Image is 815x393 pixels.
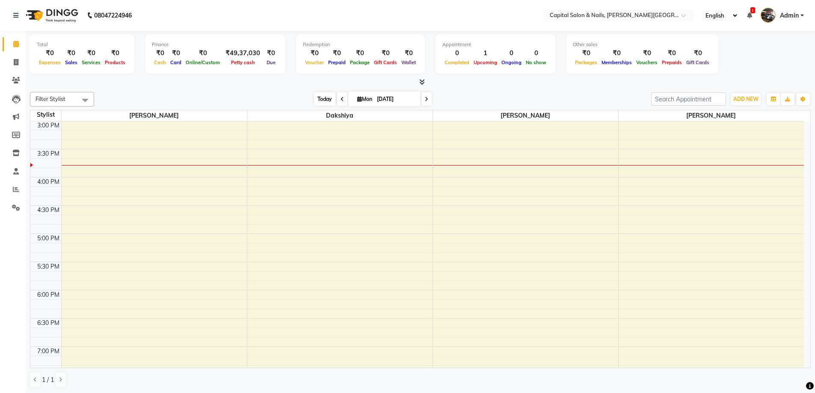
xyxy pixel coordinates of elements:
[761,8,776,23] img: Admin
[433,110,618,121] span: [PERSON_NAME]
[36,206,61,215] div: 4:30 PM
[37,59,63,65] span: Expenses
[36,262,61,271] div: 5:30 PM
[314,92,335,106] span: Today
[103,48,127,58] div: ₹0
[326,48,348,58] div: ₹0
[372,48,399,58] div: ₹0
[599,59,634,65] span: Memberships
[750,7,755,13] span: 1
[471,48,499,58] div: 1
[684,59,711,65] span: Gift Cards
[660,48,684,58] div: ₹0
[222,48,264,58] div: ₹49,37,030
[573,59,599,65] span: Packages
[733,96,759,102] span: ADD NEW
[168,48,184,58] div: ₹0
[80,48,103,58] div: ₹0
[168,59,184,65] span: Card
[42,375,54,384] span: 1 / 1
[372,59,399,65] span: Gift Cards
[36,319,61,328] div: 6:30 PM
[399,59,418,65] span: Wallet
[36,234,61,243] div: 5:00 PM
[37,41,127,48] div: Total
[374,93,417,106] input: 2025-09-01
[303,48,326,58] div: ₹0
[303,59,326,65] span: Voucher
[524,59,548,65] span: No show
[399,48,418,58] div: ₹0
[499,59,524,65] span: Ongoing
[36,149,61,158] div: 3:30 PM
[348,48,372,58] div: ₹0
[634,48,660,58] div: ₹0
[747,12,752,19] a: 1
[303,41,418,48] div: Redemption
[651,92,726,106] input: Search Appointment
[36,290,61,299] div: 6:00 PM
[36,95,65,102] span: Filter Stylist
[264,59,278,65] span: Due
[573,48,599,58] div: ₹0
[63,59,80,65] span: Sales
[184,59,222,65] span: Online/Custom
[103,59,127,65] span: Products
[30,110,61,119] div: Stylist
[499,48,524,58] div: 0
[348,59,372,65] span: Package
[184,48,222,58] div: ₹0
[442,41,548,48] div: Appointment
[442,48,471,58] div: 0
[22,3,80,27] img: logo
[731,93,761,105] button: ADD NEW
[471,59,499,65] span: Upcoming
[36,177,61,186] div: 4:00 PM
[573,41,711,48] div: Other sales
[36,347,61,356] div: 7:00 PM
[152,59,168,65] span: Cash
[247,110,433,121] span: Dakshiya
[524,48,548,58] div: 0
[619,110,804,121] span: [PERSON_NAME]
[442,59,471,65] span: Completed
[599,48,634,58] div: ₹0
[94,3,132,27] b: 08047224946
[780,11,799,20] span: Admin
[264,48,279,58] div: ₹0
[152,48,168,58] div: ₹0
[326,59,348,65] span: Prepaid
[660,59,684,65] span: Prepaids
[355,96,374,102] span: Mon
[684,48,711,58] div: ₹0
[152,41,279,48] div: Finance
[634,59,660,65] span: Vouchers
[37,48,63,58] div: ₹0
[63,48,80,58] div: ₹0
[62,110,247,121] span: [PERSON_NAME]
[80,59,103,65] span: Services
[36,121,61,130] div: 3:00 PM
[229,59,257,65] span: Petty cash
